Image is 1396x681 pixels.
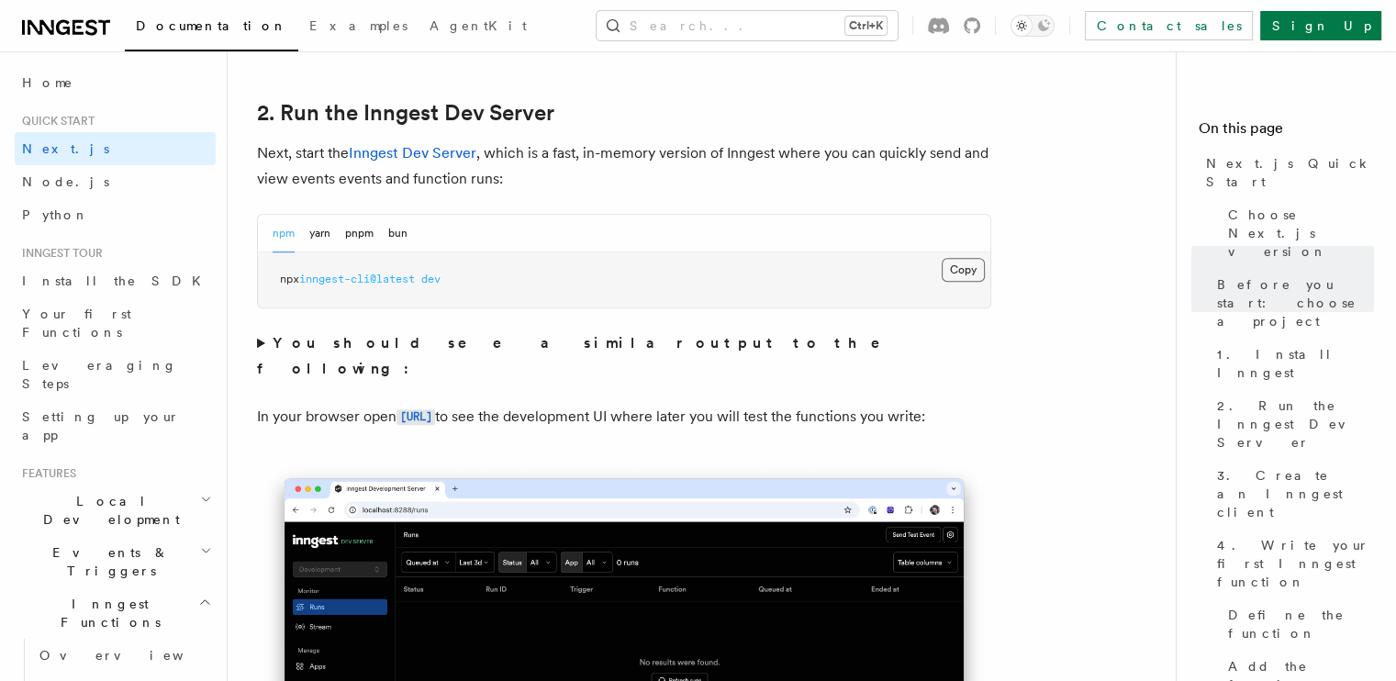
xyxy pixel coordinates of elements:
button: Inngest Functions [15,587,216,639]
a: Before you start: choose a project [1210,268,1374,338]
a: Define the function [1221,598,1374,650]
span: Features [15,466,76,481]
span: 2. Run the Inngest Dev Server [1217,396,1374,452]
button: Search...Ctrl+K [597,11,898,40]
a: Documentation [125,6,298,51]
a: Leveraging Steps [15,349,216,400]
button: Events & Triggers [15,536,216,587]
span: Quick start [15,114,95,128]
span: Install the SDK [22,274,212,288]
span: Home [22,73,73,92]
span: 1. Install Inngest [1217,345,1374,382]
a: Inngest Dev Server [349,144,476,162]
a: Install the SDK [15,264,216,297]
a: Sign Up [1260,11,1381,40]
p: Next, start the , which is a fast, in-memory version of Inngest where you can quickly send and vi... [257,140,991,192]
button: Copy [942,258,985,282]
span: AgentKit [430,18,527,33]
button: pnpm [345,215,374,252]
h4: On this page [1199,117,1374,147]
a: 2. Run the Inngest Dev Server [257,100,554,126]
a: 2. Run the Inngest Dev Server [1210,389,1374,459]
span: Inngest tour [15,246,103,261]
span: Overview [39,648,229,663]
button: Local Development [15,485,216,536]
a: AgentKit [419,6,538,50]
a: Contact sales [1085,11,1253,40]
button: npm [273,215,295,252]
a: Python [15,198,216,231]
a: Setting up your app [15,400,216,452]
span: Before you start: choose a project [1217,275,1374,330]
span: inngest-cli@latest [299,273,415,285]
span: Define the function [1228,606,1374,642]
span: dev [421,273,441,285]
span: npx [280,273,299,285]
kbd: Ctrl+K [845,17,887,35]
span: 4. Write your first Inngest function [1217,536,1374,591]
a: Choose Next.js version [1221,198,1374,268]
button: Toggle dark mode [1011,15,1055,37]
a: Examples [298,6,419,50]
button: bun [388,215,408,252]
a: Next.js Quick Start [1199,147,1374,198]
span: 3. Create an Inngest client [1217,466,1374,521]
span: Python [22,207,89,222]
a: Node.js [15,165,216,198]
span: Documentation [136,18,287,33]
span: Events & Triggers [15,543,200,580]
span: Examples [309,18,408,33]
span: Leveraging Steps [22,358,177,391]
span: Setting up your app [22,409,180,442]
a: Next.js [15,132,216,165]
a: 3. Create an Inngest client [1210,459,1374,529]
a: Home [15,66,216,99]
button: yarn [309,215,330,252]
span: Next.js [22,141,109,156]
a: 4. Write your first Inngest function [1210,529,1374,598]
summary: You should see a similar output to the following: [257,330,991,382]
span: Inngest Functions [15,595,198,631]
a: Your first Functions [15,297,216,349]
span: Node.js [22,174,109,189]
a: Overview [32,639,216,672]
span: Your first Functions [22,307,131,340]
a: 1. Install Inngest [1210,338,1374,389]
strong: You should see a similar output to the following: [257,334,906,377]
span: Next.js Quick Start [1206,154,1374,191]
a: [URL] [396,407,435,425]
span: Local Development [15,492,200,529]
span: Choose Next.js version [1228,206,1374,261]
code: [URL] [396,409,435,425]
p: In your browser open to see the development UI where later you will test the functions you write: [257,404,991,430]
